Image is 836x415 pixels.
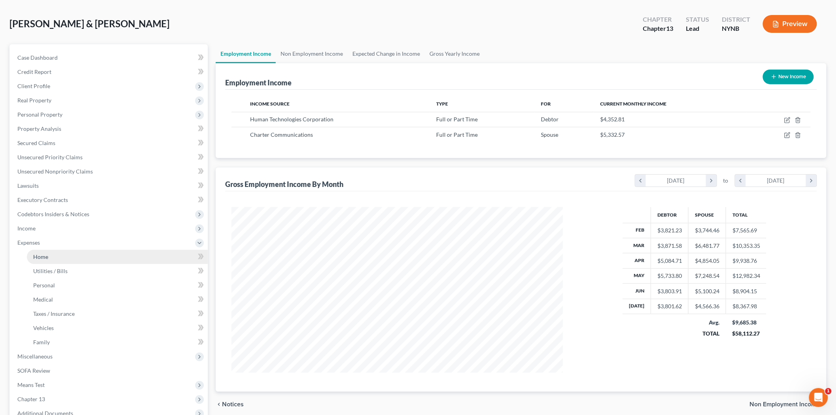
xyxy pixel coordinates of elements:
div: $3,821.23 [657,226,682,234]
i: chevron_left [735,175,746,187]
span: Full or Part Time [436,116,478,123]
div: [DATE] [746,175,806,187]
span: to [723,177,729,185]
span: Current Monthly Income [600,101,667,107]
a: Gross Yearly Income [425,44,484,63]
div: $3,744.46 [695,226,719,234]
div: $3,871.58 [657,242,682,250]
a: Property Analysis [11,122,208,136]
span: Spouse [541,131,559,138]
a: Medical [27,292,208,307]
div: Status [686,15,709,24]
a: Unsecured Priority Claims [11,150,208,164]
iframe: Intercom live chat [809,388,828,407]
span: Credit Report [17,68,51,75]
div: $6,481.77 [695,242,719,250]
span: Case Dashboard [17,54,58,61]
a: Personal [27,278,208,292]
th: May [623,268,651,283]
a: SOFA Review [11,364,208,378]
span: $4,352.81 [600,116,625,123]
span: Real Property [17,97,51,104]
span: Notices [222,401,244,407]
span: Family [33,339,50,345]
div: Chapter [643,24,673,33]
th: Apr [623,253,651,268]
div: TOTAL [695,330,720,338]
div: Employment Income [225,78,292,87]
span: Taxes / Insurance [33,310,75,317]
a: Executory Contracts [11,193,208,207]
a: Credit Report [11,65,208,79]
div: $3,801.62 [657,302,682,310]
th: [DATE] [623,299,651,314]
a: Non Employment Income [276,44,348,63]
a: Vehicles [27,321,208,335]
th: Feb [623,223,651,238]
span: Property Analysis [17,125,61,132]
button: chevron_left Notices [216,401,244,407]
a: Employment Income [216,44,276,63]
i: chevron_left [635,175,646,187]
div: [DATE] [646,175,706,187]
span: Vehicles [33,324,54,331]
span: For [541,101,551,107]
span: Expenses [17,239,40,246]
span: Human Technologies Corporation [250,116,333,123]
button: New Income [763,70,814,84]
span: Debtor [541,116,559,123]
span: Personal [33,282,55,289]
span: Codebtors Insiders & Notices [17,211,89,217]
span: Utilities / Bills [33,268,68,274]
td: $8,367.98 [726,299,767,314]
a: Unsecured Nonpriority Claims [11,164,208,179]
button: Non Employment Income chevron_right [750,401,827,407]
div: $5,100.24 [695,287,719,295]
span: Unsecured Priority Claims [17,154,83,160]
span: Client Profile [17,83,50,89]
span: Secured Claims [17,140,55,146]
span: Income [17,225,36,232]
div: $4,854.05 [695,257,719,265]
i: chevron_right [806,175,817,187]
i: chevron_right [706,175,717,187]
span: Chapter 13 [17,396,45,402]
div: $5,084.71 [657,257,682,265]
span: Personal Property [17,111,62,118]
td: $8,904.15 [726,284,767,299]
i: chevron_left [216,401,222,407]
th: Total [726,207,767,223]
div: District [722,15,750,24]
span: Means Test [17,381,45,388]
span: Type [436,101,448,107]
th: Jun [623,284,651,299]
a: Secured Claims [11,136,208,150]
div: $58,112.27 [732,330,761,338]
th: Mar [623,238,651,253]
span: Charter Communications [250,131,313,138]
span: 13 [666,25,673,32]
span: Income Source [250,101,290,107]
span: Executory Contracts [17,196,68,203]
div: $3,803.91 [657,287,682,295]
td: $10,353.35 [726,238,767,253]
td: $9,938.76 [726,253,767,268]
div: Gross Employment Income By Month [225,179,343,189]
span: Medical [33,296,53,303]
a: Case Dashboard [11,51,208,65]
div: Chapter [643,15,673,24]
td: $7,565.69 [726,223,767,238]
span: SOFA Review [17,367,50,374]
span: $5,332.57 [600,131,625,138]
a: Taxes / Insurance [27,307,208,321]
td: $12,982.34 [726,268,767,283]
div: $4,566.36 [695,302,719,310]
span: 1 [825,388,832,394]
span: Unsecured Nonpriority Claims [17,168,93,175]
span: Home [33,253,48,260]
span: Full or Part Time [436,131,478,138]
div: $7,248.54 [695,272,719,280]
div: NYNB [722,24,750,33]
span: [PERSON_NAME] & [PERSON_NAME] [9,18,169,29]
th: Debtor [651,207,689,223]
